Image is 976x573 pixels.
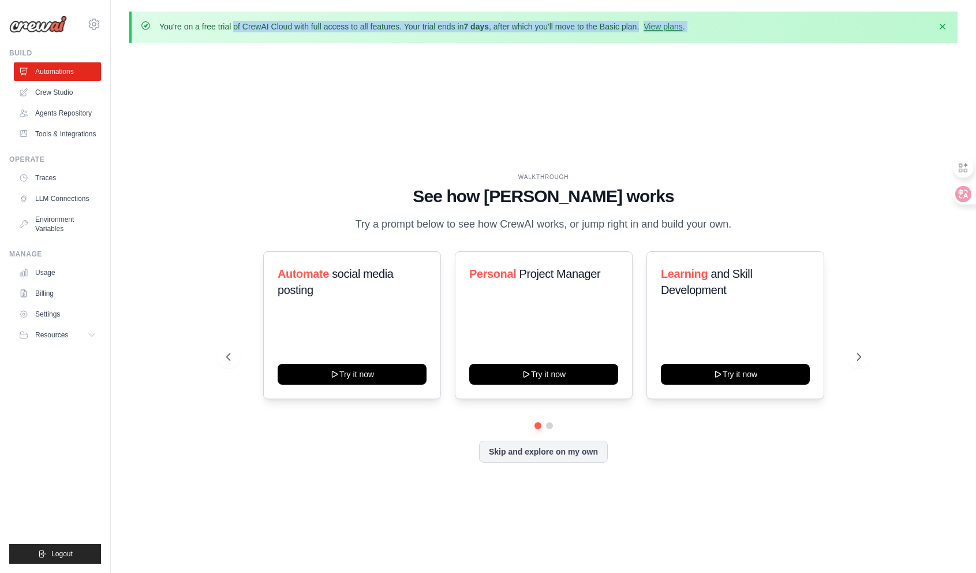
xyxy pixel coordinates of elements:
[9,16,67,33] img: Logo
[479,441,608,463] button: Skip and explore on my own
[278,364,427,385] button: Try it now
[661,267,708,280] span: Learning
[35,330,68,340] span: Resources
[9,544,101,564] button: Logout
[918,518,976,573] iframe: Chat Widget
[644,22,682,31] a: View plans
[226,173,861,181] div: WALKTHROUGH
[14,169,101,187] a: Traces
[661,267,752,296] span: and Skill Development
[14,305,101,323] a: Settings
[14,83,101,102] a: Crew Studio
[14,263,101,282] a: Usage
[469,267,516,280] span: Personal
[14,62,101,81] a: Automations
[14,284,101,303] a: Billing
[14,189,101,208] a: LLM Connections
[9,49,101,58] div: Build
[661,364,810,385] button: Try it now
[51,549,73,559] span: Logout
[519,267,600,280] span: Project Manager
[14,210,101,238] a: Environment Variables
[278,267,329,280] span: Automate
[9,250,101,259] div: Manage
[14,104,101,122] a: Agents Repository
[469,364,618,385] button: Try it now
[14,326,101,344] button: Resources
[9,155,101,164] div: Operate
[463,22,489,31] strong: 7 days
[350,216,738,233] p: Try a prompt below to see how CrewAI works, or jump right in and build your own.
[918,518,976,573] div: 채팅 위젯
[226,186,861,207] h1: See how [PERSON_NAME] works
[278,267,394,296] span: social media posting
[159,21,685,32] p: You're on a free trial of CrewAI Cloud with full access to all features. Your trial ends in , aft...
[14,125,101,143] a: Tools & Integrations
